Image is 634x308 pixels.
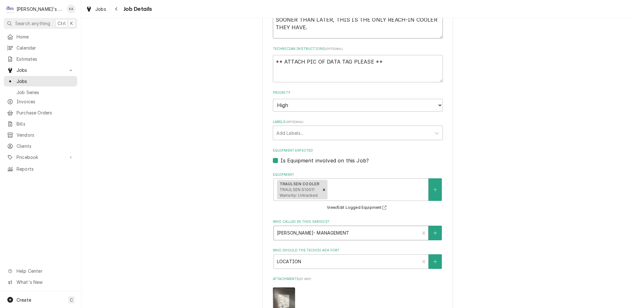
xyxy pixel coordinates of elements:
[17,120,74,127] span: Bills
[273,120,443,125] label: Labels
[280,187,318,198] span: TRAULSEN G10011 Warranty: Untracked
[17,78,74,85] span: Jobs
[122,5,152,13] span: Job Details
[4,107,77,118] a: Purchase Orders
[17,44,74,51] span: Calendar
[4,54,77,64] a: Estimates
[286,120,303,124] span: ( optional )
[433,259,437,264] svg: Create New Contact
[17,89,74,96] span: Job Series
[111,4,122,14] button: Navigate back
[4,76,77,86] a: Jobs
[83,4,109,14] a: Jobs
[326,204,389,212] button: View/Edit Logged Equipment
[4,277,77,287] a: Go to What's New
[4,43,77,53] a: Calendar
[273,90,443,95] label: Priority
[4,266,77,276] a: Go to Help Center
[17,98,74,105] span: Invoices
[299,277,311,281] span: ( if any )
[4,152,77,162] a: Go to Pricebook
[17,67,64,73] span: Jobs
[428,226,442,240] button: Create New Contact
[273,46,443,82] div: Technician Instructions
[273,172,443,177] label: Equipment
[17,143,74,149] span: Clients
[4,141,77,151] a: Clients
[273,248,443,253] label: Who should the tech(s) ask for?
[433,231,437,235] svg: Create New Contact
[6,4,15,13] div: Clay's Refrigeration's Avatar
[4,65,77,75] a: Go to Jobs
[273,46,443,51] label: Technician Instructions
[273,90,443,112] div: Priority
[273,219,443,240] div: Who called in this service?
[17,279,73,285] span: What's New
[17,6,63,12] div: [PERSON_NAME]'s Refrigeration
[17,166,74,172] span: Reports
[433,188,437,192] svg: Create New Equipment
[273,148,443,164] div: Equipment Expected
[15,20,50,27] span: Search anything
[428,178,442,201] button: Create New Equipment
[273,148,443,153] label: Equipment Expected
[4,31,77,42] a: Home
[6,4,15,13] div: C
[17,33,74,40] span: Home
[17,132,74,138] span: Vendors
[280,157,369,164] label: Is Equipment involved on this Job?
[325,47,343,51] span: ( optional )
[17,154,64,161] span: Pricebook
[67,4,76,13] div: Korey Austin's Avatar
[67,4,76,13] div: KA
[4,130,77,140] a: Vendors
[95,6,106,12] span: Jobs
[4,164,77,174] a: Reports
[4,119,77,129] a: Bills
[273,219,443,224] label: Who called in this service?
[280,181,319,186] strong: TRAULSEN COOLER
[273,120,443,140] div: Labels
[17,297,31,303] span: Create
[17,56,74,62] span: Estimates
[17,268,73,274] span: Help Center
[4,87,77,98] a: Job Series
[273,55,443,82] textarea: ** ATTACH PIC OF DATA TAG PLEASE **
[57,20,66,27] span: Ctrl
[273,248,443,269] div: Who should the tech(s) ask for?
[273,172,443,212] div: Equipment
[70,20,73,27] span: K
[428,254,442,269] button: Create New Contact
[4,18,77,29] button: Search anythingCtrlK
[17,109,74,116] span: Purchase Orders
[4,96,77,107] a: Invoices
[70,297,73,303] span: C
[320,180,327,200] div: Remove [object Object]
[273,277,443,282] label: Attachments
